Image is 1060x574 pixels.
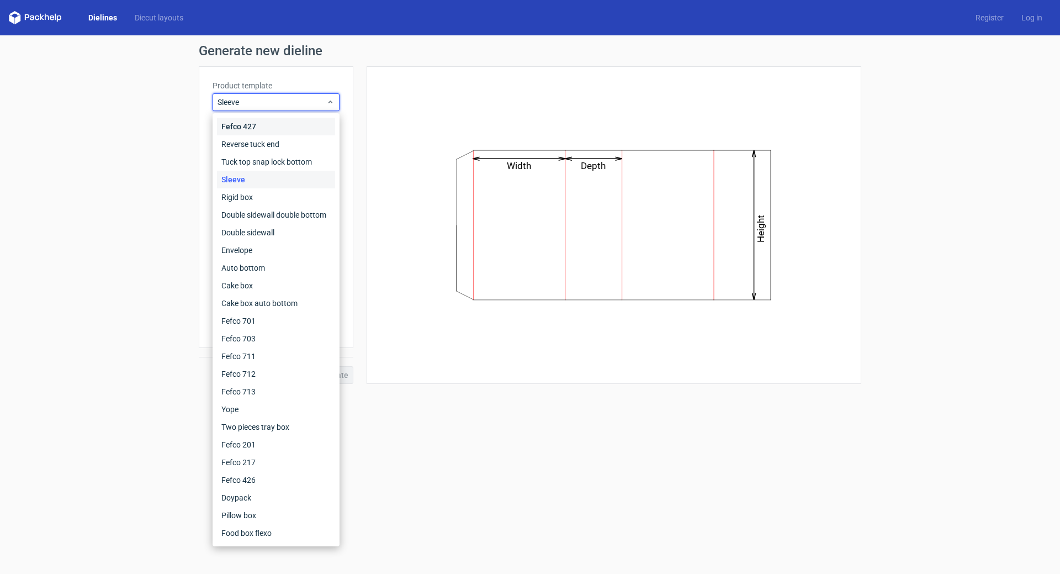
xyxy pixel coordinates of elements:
[217,277,335,294] div: Cake box
[217,401,335,418] div: Yope
[217,135,335,153] div: Reverse tuck end
[217,241,335,259] div: Envelope
[217,383,335,401] div: Fefco 713
[217,365,335,383] div: Fefco 712
[507,160,532,171] text: Width
[217,118,335,135] div: Fefco 427
[217,171,335,188] div: Sleeve
[217,153,335,171] div: Tuck top snap lock bottom
[756,215,767,243] text: Height
[218,97,326,108] span: Sleeve
[79,12,126,23] a: Dielines
[581,160,606,171] text: Depth
[213,80,340,91] label: Product template
[217,224,335,241] div: Double sidewall
[217,454,335,471] div: Fefco 217
[217,188,335,206] div: Rigid box
[217,330,335,347] div: Fefco 703
[217,436,335,454] div: Fefco 201
[217,489,335,507] div: Doypack
[199,44,861,57] h1: Generate new dieline
[217,312,335,330] div: Fefco 701
[217,347,335,365] div: Fefco 711
[217,206,335,224] div: Double sidewall double bottom
[1013,12,1051,23] a: Log in
[217,259,335,277] div: Auto bottom
[217,507,335,524] div: Pillow box
[217,524,335,542] div: Food box flexo
[217,418,335,436] div: Two pieces tray box
[217,294,335,312] div: Cake box auto bottom
[217,471,335,489] div: Fefco 426
[126,12,192,23] a: Diecut layouts
[967,12,1013,23] a: Register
